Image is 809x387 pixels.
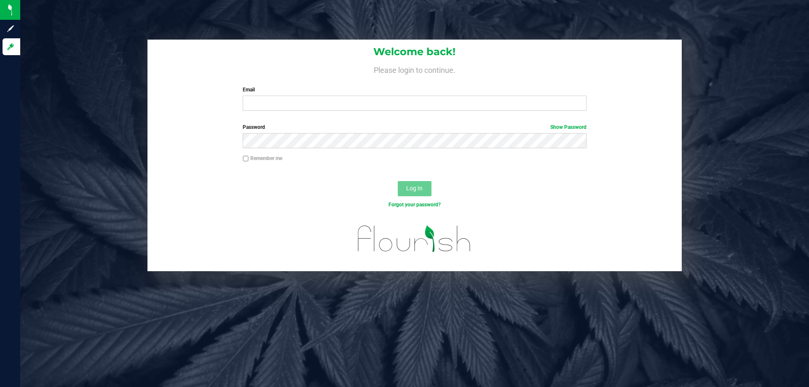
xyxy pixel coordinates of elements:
[243,86,586,93] label: Email
[6,43,15,51] inline-svg: Log in
[243,156,249,162] input: Remember me
[243,124,265,130] span: Password
[550,124,587,130] a: Show Password
[348,217,481,260] img: flourish_logo.svg
[147,46,682,57] h1: Welcome back!
[406,185,423,192] span: Log In
[243,155,282,162] label: Remember me
[147,64,682,74] h4: Please login to continue.
[398,181,431,196] button: Log In
[6,24,15,33] inline-svg: Sign up
[388,202,441,208] a: Forgot your password?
